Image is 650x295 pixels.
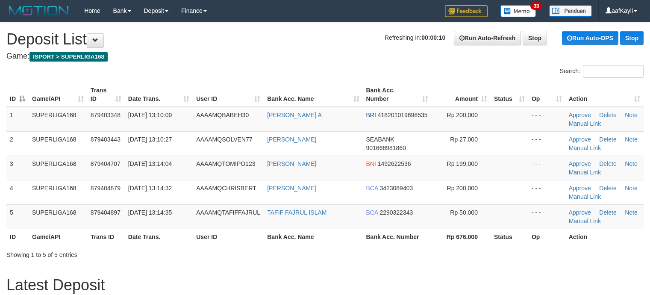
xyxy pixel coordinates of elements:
[196,112,249,118] span: AAAAMQBABEH30
[569,160,591,167] a: Approve
[363,83,432,107] th: Bank Acc. Number: activate to sort column ascending
[447,112,478,118] span: Rp 200,000
[450,136,478,143] span: Rp 27,000
[29,229,87,245] th: Game/API
[29,156,87,180] td: SUPERLIGA168
[569,193,601,200] a: Manual Link
[6,247,265,259] div: Showing 1 to 5 of 5 entries
[500,5,536,17] img: Button%20Memo.svg
[128,112,172,118] span: [DATE] 13:10:09
[599,160,616,167] a: Delete
[432,83,491,107] th: Amount: activate to sort column ascending
[91,209,121,216] span: 879404897
[6,131,29,156] td: 2
[599,185,616,192] a: Delete
[432,229,491,245] th: Rp 676.000
[6,204,29,229] td: 5
[196,209,260,216] span: AAAAMQTAFIFFAJRUL
[528,229,565,245] th: Op
[128,160,172,167] span: [DATE] 13:14:04
[6,52,644,61] h4: Game:
[379,209,413,216] span: Copy 2290322343 to clipboard
[569,169,601,176] a: Manual Link
[366,185,378,192] span: BCA
[625,209,638,216] a: Note
[196,136,252,143] span: AAAAMQSOLVEN77
[87,83,125,107] th: Trans ID: activate to sort column ascending
[528,131,565,156] td: - - -
[528,107,565,132] td: - - -
[569,209,591,216] a: Approve
[379,185,413,192] span: Copy 3423089403 to clipboard
[128,136,172,143] span: [DATE] 13:10:27
[569,218,601,224] a: Manual Link
[625,136,638,143] a: Note
[528,156,565,180] td: - - -
[91,136,121,143] span: 879403443
[565,229,644,245] th: Action
[625,160,638,167] a: Note
[125,229,193,245] th: Date Trans.
[264,229,362,245] th: Bank Acc. Name
[91,112,121,118] span: 879403348
[267,209,326,216] a: TAFIF FAJRUL ISLAM
[29,204,87,229] td: SUPERLIGA168
[366,136,394,143] span: SEABANK
[196,160,255,167] span: AAAAMQTOMIPO123
[91,160,121,167] span: 879404707
[267,112,322,118] a: [PERSON_NAME] A
[125,83,193,107] th: Date Trans.: activate to sort column ascending
[549,5,592,17] img: panduan.png
[366,160,376,167] span: BNI
[267,185,316,192] a: [PERSON_NAME]
[128,185,172,192] span: [DATE] 13:14:32
[491,229,528,245] th: Status
[569,112,591,118] a: Approve
[6,180,29,204] td: 4
[6,4,71,17] img: MOTION_logo.png
[29,52,108,62] span: ISPORT > SUPERLIGA168
[6,31,644,48] h1: Deposit List
[447,185,478,192] span: Rp 200,000
[447,160,478,167] span: Rp 199,000
[6,83,29,107] th: ID: activate to sort column descending
[29,83,87,107] th: Game/API: activate to sort column ascending
[267,160,316,167] a: [PERSON_NAME]
[264,83,362,107] th: Bank Acc. Name: activate to sort column ascending
[599,112,616,118] a: Delete
[583,65,644,78] input: Search:
[599,209,616,216] a: Delete
[6,107,29,132] td: 1
[29,131,87,156] td: SUPERLIGA168
[528,83,565,107] th: Op: activate to sort column ascending
[530,2,542,10] span: 33
[625,112,638,118] a: Note
[620,31,644,45] a: Stop
[528,204,565,229] td: - - -
[6,156,29,180] td: 3
[193,229,264,245] th: User ID
[128,209,172,216] span: [DATE] 13:14:35
[625,185,638,192] a: Note
[491,83,528,107] th: Status: activate to sort column ascending
[193,83,264,107] th: User ID: activate to sort column ascending
[366,209,378,216] span: BCA
[421,34,445,41] strong: 00:00:10
[569,185,591,192] a: Approve
[528,180,565,204] td: - - -
[599,136,616,143] a: Delete
[378,160,411,167] span: Copy 1492622536 to clipboard
[560,65,644,78] label: Search:
[87,229,125,245] th: Trans ID
[6,229,29,245] th: ID
[267,136,316,143] a: [PERSON_NAME]
[363,229,432,245] th: Bank Acc. Number
[523,31,547,45] a: Stop
[569,120,601,127] a: Manual Link
[6,277,644,294] h1: Latest Deposit
[378,112,428,118] span: Copy 418201019698535 to clipboard
[562,31,618,45] a: Run Auto-DPS
[91,185,121,192] span: 879404879
[454,31,521,45] a: Run Auto-Refresh
[196,185,256,192] span: AAAAMQCHRISBERT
